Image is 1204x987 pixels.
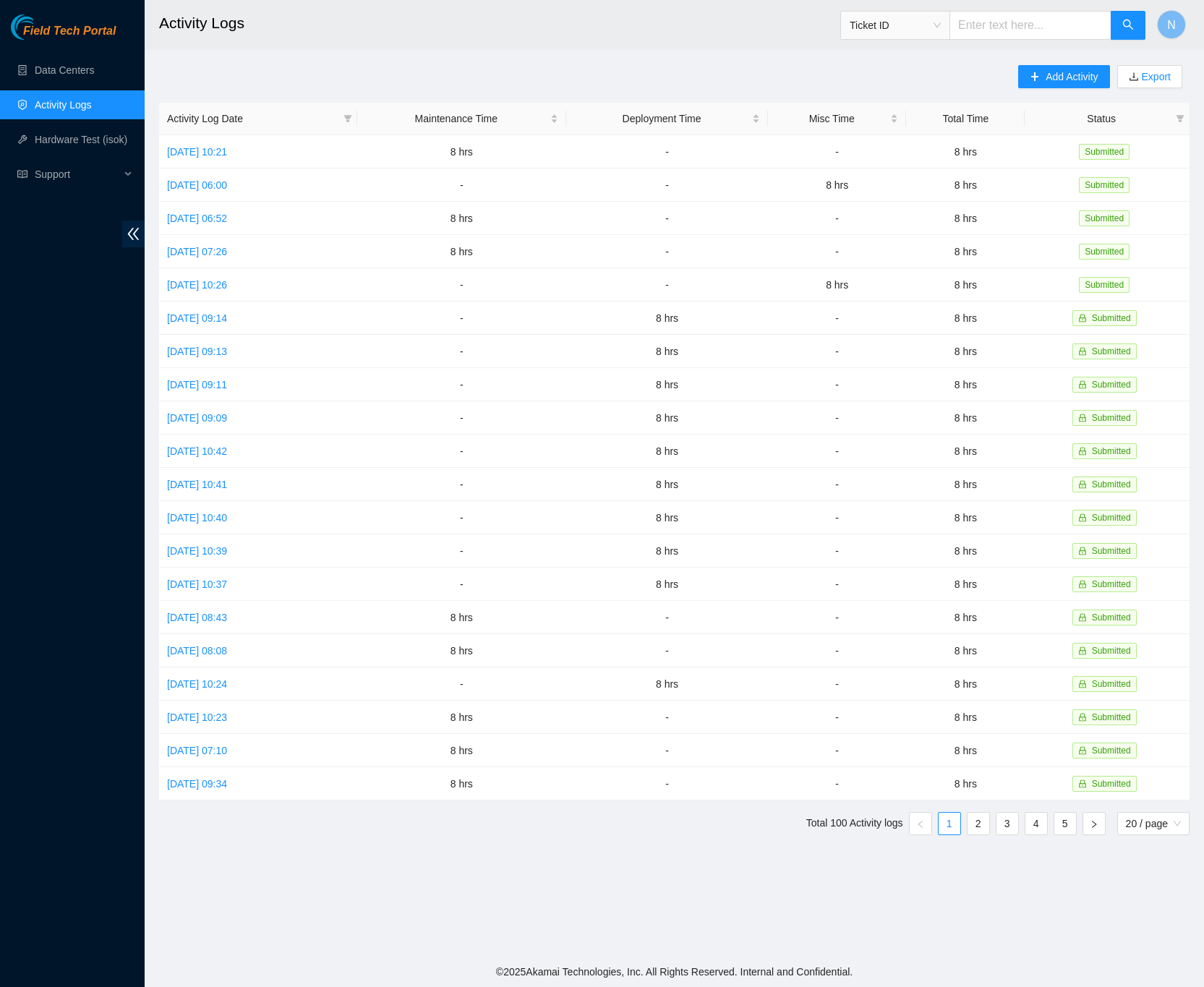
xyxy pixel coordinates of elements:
li: 2 [967,812,990,835]
a: [DATE] 10:40 [167,512,227,524]
td: - [566,634,768,667]
a: [DATE] 09:09 [167,412,227,424]
td: - [768,135,906,168]
td: 8 hrs [906,568,1025,601]
td: 8 hrs [906,501,1025,534]
a: Akamai TechnologiesField Tech Portal [11,26,116,45]
img: Akamai Technologies [11,14,73,40]
span: Submitted [1092,745,1131,756]
td: 8 hrs [357,235,567,268]
td: - [768,534,906,568]
td: - [566,235,768,268]
span: lock [1078,314,1087,322]
span: lock [1078,746,1087,755]
span: lock [1078,547,1087,555]
span: filter [341,108,355,129]
td: - [768,202,906,235]
td: 8 hrs [566,667,768,701]
td: - [357,501,567,534]
td: - [768,401,906,435]
td: 8 hrs [566,468,768,501]
th: Total Time [906,103,1025,135]
a: [DATE] 08:43 [167,612,227,623]
td: 8 hrs [357,767,567,800]
td: - [357,268,567,302]
a: [DATE] 09:11 [167,379,227,390]
a: [DATE] 10:42 [167,445,227,457]
a: Export [1139,71,1171,82]
span: Ticket ID [850,14,941,36]
span: lock [1078,447,1087,456]
span: plus [1030,72,1040,83]
td: 8 hrs [906,135,1025,168]
td: - [357,168,567,202]
a: 3 [996,813,1018,834]
span: Add Activity [1046,69,1098,85]
td: 8 hrs [906,202,1025,235]
td: 8 hrs [906,168,1025,202]
span: lock [1078,513,1087,522]
td: 8 hrs [566,401,768,435]
span: lock [1078,613,1087,622]
span: Submitted [1092,479,1131,490]
td: - [566,168,768,202]
span: Submitted [1092,679,1131,689]
td: 8 hrs [906,701,1025,734]
td: 8 hrs [906,734,1025,767]
span: N [1167,16,1176,34]
span: Submitted [1092,546,1131,556]
span: Submitted [1092,579,1131,589]
a: [DATE] 09:13 [167,346,227,357]
td: - [768,634,906,667]
a: 2 [968,813,989,834]
li: Next Page [1083,812,1106,835]
button: right [1083,812,1106,835]
span: download [1129,72,1139,83]
li: 1 [938,812,961,835]
td: 8 hrs [357,634,567,667]
span: Status [1033,111,1170,127]
span: Submitted [1092,646,1131,656]
td: - [768,235,906,268]
span: lock [1078,779,1087,788]
li: Previous Page [909,812,932,835]
span: double-left [122,221,145,247]
span: Submitted [1092,446,1131,456]
a: [DATE] 10:37 [167,578,227,590]
span: filter [1176,114,1184,123]
td: - [566,135,768,168]
span: Submitted [1092,612,1131,623]
td: - [768,701,906,734]
span: 20 / page [1126,813,1181,834]
footer: © 2025 Akamai Technologies, Inc. All Rights Reserved. Internal and Confidential. [145,957,1204,987]
a: [DATE] 06:52 [167,213,227,224]
a: [DATE] 10:41 [167,479,227,490]
span: filter [343,114,352,123]
span: lock [1078,380,1087,389]
span: Submitted [1079,177,1130,193]
span: Submitted [1092,413,1131,423]
td: - [566,701,768,734]
td: - [566,734,768,767]
a: 5 [1054,813,1076,834]
a: [DATE] 10:24 [167,678,227,690]
td: 8 hrs [906,634,1025,667]
a: [DATE] 09:34 [167,778,227,790]
span: Submitted [1092,513,1131,523]
td: 8 hrs [566,335,768,368]
td: - [768,368,906,401]
td: 8 hrs [906,601,1025,634]
td: 8 hrs [906,534,1025,568]
td: - [768,302,906,335]
td: 8 hrs [906,435,1025,468]
span: right [1090,820,1098,829]
a: 4 [1025,813,1047,834]
span: lock [1078,480,1087,489]
td: - [357,568,567,601]
td: - [768,568,906,601]
a: [DATE] 10:26 [167,279,227,291]
span: Field Tech Portal [23,25,116,38]
td: 8 hrs [357,601,567,634]
td: 8 hrs [357,135,567,168]
td: - [566,601,768,634]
